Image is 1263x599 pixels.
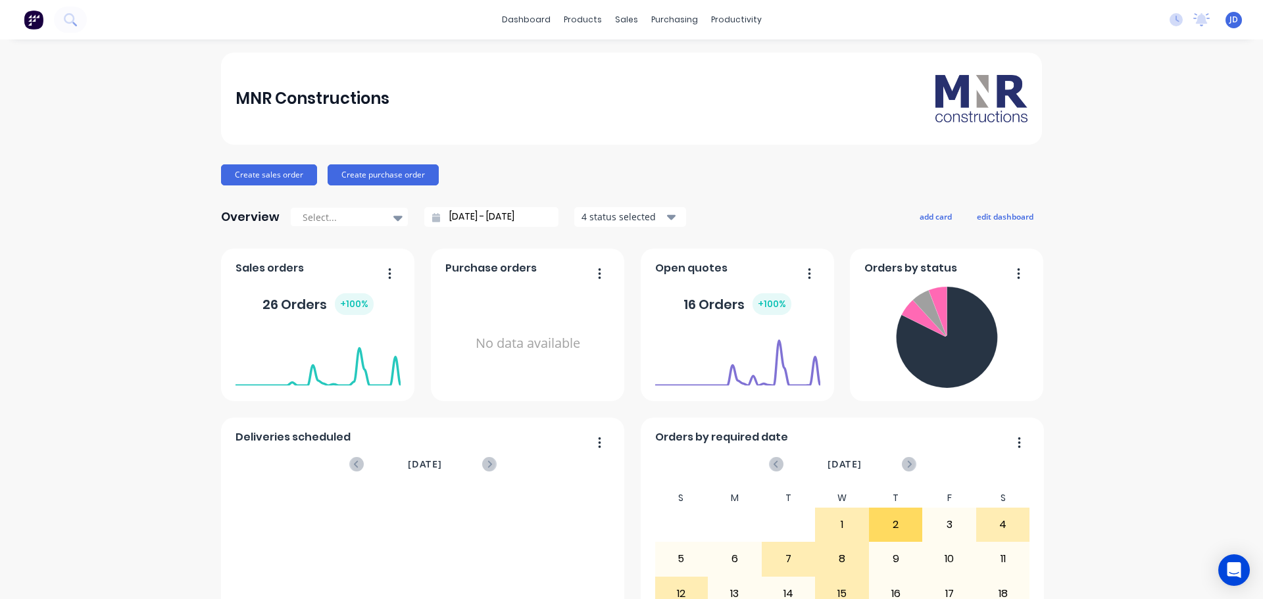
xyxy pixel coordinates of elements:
[976,489,1030,508] div: S
[977,508,1029,541] div: 4
[582,210,664,224] div: 4 status selected
[655,489,708,508] div: S
[262,293,374,315] div: 26 Orders
[645,10,705,30] div: purchasing
[816,508,868,541] div: 1
[708,542,761,575] div: 6
[935,75,1028,122] img: MNR Constructions
[655,542,708,575] div: 5
[977,542,1029,575] div: 11
[816,542,868,575] div: 8
[911,208,960,225] button: add card
[708,489,762,508] div: M
[557,10,608,30] div: products
[221,204,280,230] div: Overview
[869,489,923,508] div: T
[608,10,645,30] div: sales
[815,489,869,508] div: W
[1218,554,1250,586] div: Open Intercom Messenger
[968,208,1042,225] button: edit dashboard
[335,293,374,315] div: + 100 %
[683,293,791,315] div: 16 Orders
[445,281,610,406] div: No data available
[495,10,557,30] a: dashboard
[828,457,862,471] span: [DATE]
[574,207,686,227] button: 4 status selected
[762,542,815,575] div: 7
[753,293,791,315] div: + 100 %
[923,508,976,541] div: 3
[762,489,816,508] div: T
[235,85,389,112] div: MNR Constructions
[1229,14,1238,26] span: JD
[923,542,976,575] div: 10
[870,508,922,541] div: 2
[408,457,442,471] span: [DATE]
[445,260,537,276] span: Purchase orders
[705,10,768,30] div: productivity
[655,260,728,276] span: Open quotes
[235,260,304,276] span: Sales orders
[922,489,976,508] div: F
[864,260,957,276] span: Orders by status
[328,164,439,185] button: Create purchase order
[870,542,922,575] div: 9
[24,10,43,30] img: Factory
[221,164,317,185] button: Create sales order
